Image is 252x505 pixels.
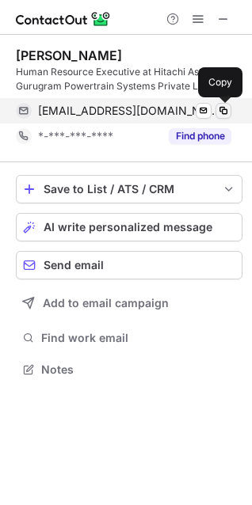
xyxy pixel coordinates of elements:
button: AI write personalized message [16,213,242,241]
div: [PERSON_NAME] [16,47,122,63]
button: save-profile-one-click [16,175,242,203]
img: ContactOut v5.3.10 [16,9,111,28]
button: Notes [16,359,242,381]
button: Send email [16,251,242,279]
span: Add to email campaign [43,297,169,309]
span: Send email [44,259,104,271]
button: Add to email campaign [16,289,242,317]
span: AI write personalized message [44,221,212,234]
span: Notes [41,363,236,377]
span: Find work email [41,331,236,345]
div: Human Resource Executive at Hitachi Astemo Gurugram Powertrain Systems Private Limited [16,65,242,93]
span: [EMAIL_ADDRESS][DOMAIN_NAME] [38,104,220,118]
button: Find work email [16,327,242,349]
div: Save to List / ATS / CRM [44,183,215,196]
button: Reveal Button [169,128,231,144]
